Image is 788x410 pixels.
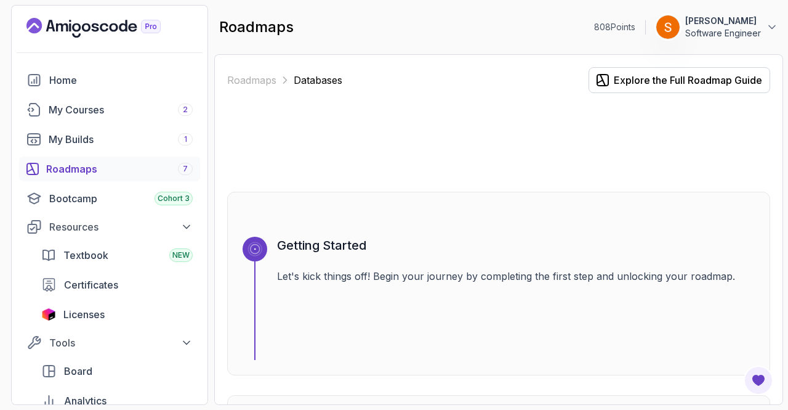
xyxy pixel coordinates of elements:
a: Roadmaps [227,73,276,88]
span: 2 [183,105,188,115]
button: Explore the Full Roadmap Guide [589,67,770,93]
a: home [19,68,200,92]
a: Landing page [26,18,189,38]
p: Software Engineer [685,27,761,39]
span: Licenses [63,307,105,322]
a: board [34,359,200,383]
button: user profile image[PERSON_NAME]Software Engineer [656,15,778,39]
span: Board [64,364,92,379]
p: 808 Points [594,21,635,33]
a: bootcamp [19,186,200,211]
button: Open Feedback Button [744,366,773,395]
a: builds [19,127,200,152]
span: Certificates [64,277,118,292]
p: Let's kick things off! Begin your journey by completing the first step and unlocking your roadmap. [277,269,755,284]
p: Databases [294,73,342,88]
span: Analytics [64,393,107,408]
a: certificates [34,273,200,297]
a: roadmaps [19,157,200,181]
div: Explore the Full Roadmap Guide [614,73,762,88]
span: Cohort 3 [158,194,190,203]
h2: roadmaps [219,17,294,37]
div: Resources [49,219,193,234]
a: textbook [34,243,200,268]
div: Home [49,73,193,88]
img: jetbrains icon [41,308,56,321]
p: [PERSON_NAME] [685,15,761,27]
div: My Builds [49,132,193,147]
span: 1 [184,134,187,144]
img: user profile image [656,15,680,39]
h3: Getting Started [277,237,755,254]
span: 7 [183,164,188,174]
a: licenses [34,302,200,327]
span: Textbook [63,248,108,263]
div: Bootcamp [49,191,193,206]
div: Roadmaps [46,162,193,176]
span: NEW [172,250,190,260]
button: Tools [19,332,200,354]
a: courses [19,97,200,122]
div: My Courses [49,102,193,117]
button: Resources [19,216,200,238]
div: Tools [49,335,193,350]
